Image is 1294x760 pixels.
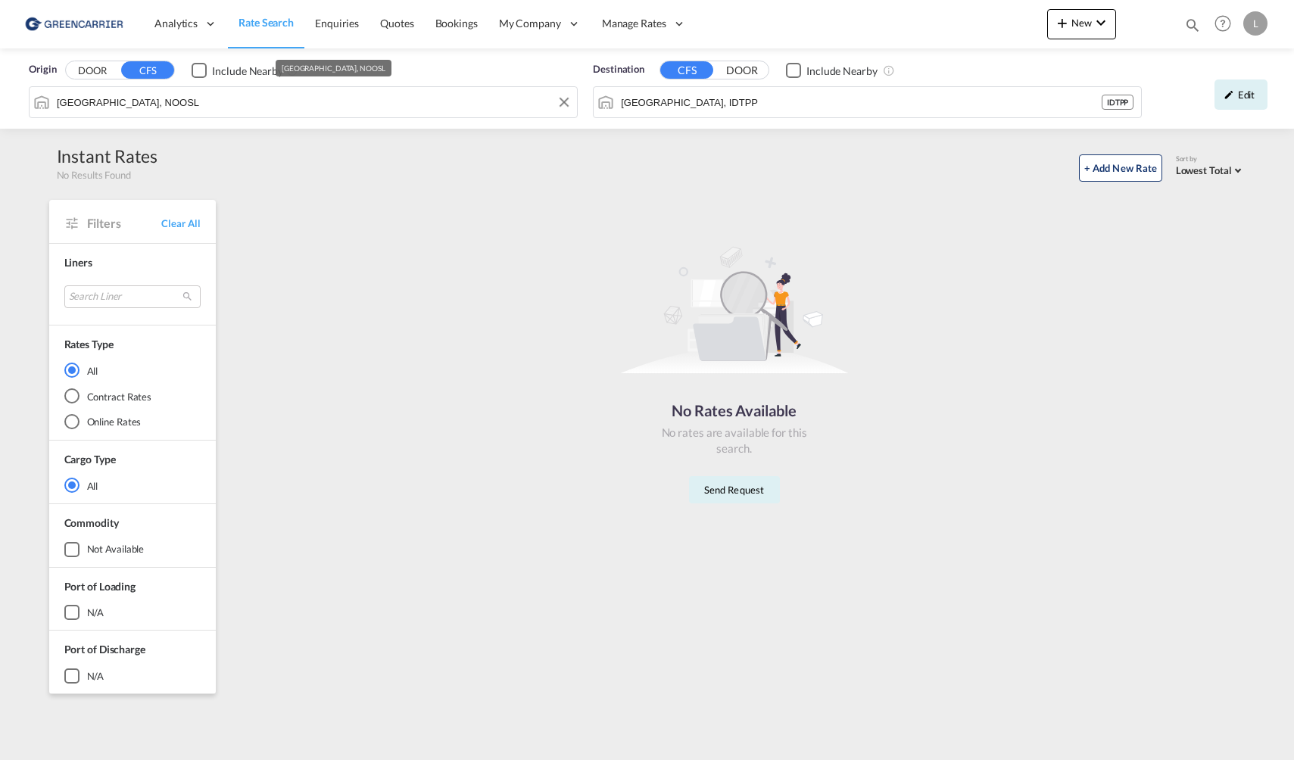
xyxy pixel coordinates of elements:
[1079,154,1162,182] button: + Add New Rate
[1176,164,1232,176] span: Lowest Total
[1214,79,1267,110] div: icon-pencilEdit
[806,64,878,79] div: Include Nearby
[64,337,114,352] div: Rates Type
[1184,17,1201,33] md-icon: icon-magnify
[64,388,201,403] md-radio-button: Contract Rates
[1176,160,1246,178] md-select: Select: Lowest Total
[1243,11,1267,36] div: L
[192,62,283,78] md-checkbox: Checkbox No Ink
[87,669,104,683] div: N/A
[1092,14,1110,32] md-icon: icon-chevron-down
[883,64,895,76] md-icon: Unchecked: Ignores neighbouring ports when fetching rates.Checked : Includes neighbouring ports w...
[64,256,92,269] span: Liners
[66,62,119,79] button: DOOR
[499,16,561,31] span: My Company
[1224,89,1234,100] md-icon: icon-pencil
[621,91,1102,114] input: Search by Port
[689,476,780,503] button: Send Request
[1184,17,1201,39] div: icon-magnify
[786,62,878,78] md-checkbox: Checkbox No Ink
[1053,14,1071,32] md-icon: icon-plus 400-fg
[1053,17,1110,29] span: New
[1102,95,1134,110] div: IDTPP
[315,17,359,30] span: Enquiries
[380,17,413,30] span: Quotes
[239,16,294,29] span: Rate Search
[64,643,145,656] span: Port of Discharge
[30,87,577,117] md-input-container: Oslo, NOOSL
[64,516,119,529] span: Commodity
[121,61,174,79] button: CFS
[1210,11,1236,36] span: Help
[660,61,713,79] button: CFS
[57,168,131,182] span: No Results Found
[57,91,569,114] input: Search by Port
[593,62,644,77] span: Destination
[621,245,848,374] img: norateimg.svg
[553,91,575,114] button: Clear Input
[716,62,769,79] button: DOOR
[161,216,200,230] span: Clear All
[659,400,810,421] div: No Rates Available
[64,414,201,429] md-radio-button: Online Rates
[87,542,145,556] div: not available
[87,606,104,619] div: N/A
[1210,11,1243,38] div: Help
[64,363,201,378] md-radio-button: All
[1047,9,1116,39] button: icon-plus 400-fgNewicon-chevron-down
[1176,154,1246,164] div: Sort by
[57,144,158,168] div: Instant Rates
[435,17,478,30] span: Bookings
[154,16,198,31] span: Analytics
[64,605,201,620] md-checkbox: N/A
[64,452,116,467] div: Cargo Type
[594,87,1141,117] md-input-container: Tanjung Priok, IDTPP
[602,16,666,31] span: Manage Rates
[23,7,125,41] img: e39c37208afe11efa9cb1d7a6ea7d6f5.png
[64,478,201,493] md-radio-button: All
[29,62,56,77] span: Origin
[659,425,810,456] div: No rates are available for this search.
[87,215,162,232] span: Filters
[282,60,385,76] div: [GEOGRAPHIC_DATA], NOOSL
[64,580,136,593] span: Port of Loading
[212,64,283,79] div: Include Nearby
[64,668,201,684] md-checkbox: N/A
